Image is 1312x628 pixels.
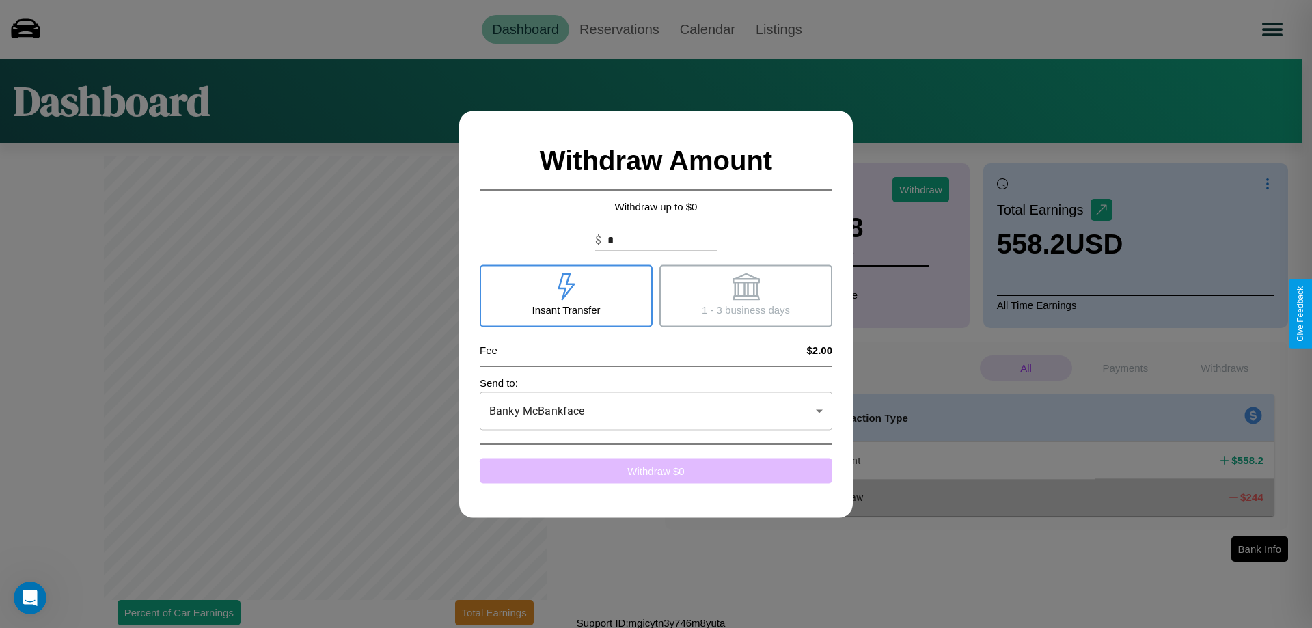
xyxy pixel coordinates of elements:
div: Give Feedback [1296,286,1305,342]
p: Fee [480,340,497,359]
p: 1 - 3 business days [702,300,790,318]
h4: $2.00 [806,344,832,355]
button: Withdraw $0 [480,458,832,483]
div: Banky McBankface [480,392,832,430]
p: Withdraw up to $ 0 [480,197,832,215]
p: Send to: [480,373,832,392]
p: Insant Transfer [532,300,600,318]
iframe: Intercom live chat [14,582,46,614]
p: $ [595,232,601,248]
h2: Withdraw Amount [480,131,832,190]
